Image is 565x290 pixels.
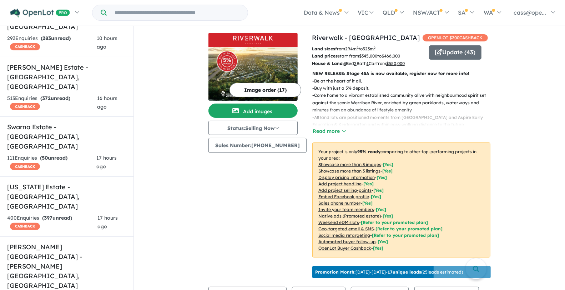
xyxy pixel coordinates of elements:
span: [ Yes ] [383,162,393,167]
sup: 2 [357,46,358,50]
input: Try estate name, suburb, builder or developer [108,5,246,20]
span: 16 hours ago [97,95,117,110]
img: Riverwalk - Werribee [208,47,298,101]
u: Invite your team members [318,207,374,212]
span: [Yes] [383,213,393,219]
b: Land sizes [312,46,335,51]
u: Weekend eDM slots [318,220,359,225]
u: Embed Facebook profile [318,194,369,199]
span: [ Yes ] [382,168,393,174]
span: 10 hours ago [97,35,117,50]
strong: ( unread) [40,95,70,101]
u: Automated buyer follow-up [318,239,376,244]
span: 372 [42,95,51,101]
u: 1 [367,61,369,66]
u: OpenLot Buyer Cashback [318,245,371,251]
span: [Refer to your promoted plan] [361,220,428,225]
p: NEW RELEASE: Stage 45A is now available, register now for more info! [312,70,490,77]
button: Read more [312,127,346,135]
u: $ 345,000 [359,53,377,59]
b: 95 % ready [357,149,380,154]
span: [Yes] [373,245,383,251]
u: $ 550,000 [386,61,405,66]
span: [ Yes ] [376,207,386,212]
b: 17 unique leads [388,269,421,275]
u: $ 466,000 [382,53,400,59]
h5: Swarna Estate - [GEOGRAPHIC_DATA] , [GEOGRAPHIC_DATA] [7,122,126,151]
strong: ( unread) [41,35,71,41]
h5: [PERSON_NAME] Estate - [GEOGRAPHIC_DATA] , [GEOGRAPHIC_DATA] [7,62,126,91]
u: 2 [354,61,357,66]
span: 17 hours ago [97,215,118,230]
b: House & Land: [312,61,344,66]
u: 3 [344,61,346,66]
sup: 2 [374,46,375,50]
p: Your project is only comparing to other top-performing projects in your area: - - - - - - - - - -... [312,142,490,257]
span: [ Yes ] [362,200,373,206]
button: Image order (17) [229,83,301,97]
p: - Come home to a vibrant established community alive with neighbourhood spirit set against the sc... [312,92,496,114]
div: 293 Enquir ies [7,34,97,51]
div: 111 Enquir ies [7,154,96,171]
u: Sales phone number [318,200,360,206]
p: - Buy with just a 5% deposit. [312,85,496,92]
span: [ Yes ] [373,187,384,193]
u: 294 m [345,46,358,51]
img: Openlot PRO Logo White [10,9,70,17]
button: Update (43) [429,45,481,60]
u: Social media retargeting [318,232,370,238]
strong: ( unread) [42,215,72,221]
u: Add project selling-points [318,187,372,193]
u: Add project headline [318,181,362,186]
span: CASHBACK [10,163,40,170]
u: Display pricing information [318,175,375,180]
p: - All land lots are positioned moments from [GEOGRAPHIC_DATA] and Aspire Early Education & Kinder... [312,114,496,136]
strong: ( unread) [40,155,67,161]
div: 400 Enquir ies [7,214,97,231]
span: to [358,46,375,51]
span: OPENLOT $ 200 CASHBACK [423,34,488,41]
span: [Refer to your promoted plan] [372,232,439,238]
span: to [377,53,400,59]
button: Sales Number:[PHONE_NUMBER] [208,138,307,153]
span: CASHBACK [10,43,40,50]
h5: [US_STATE] Estate - [GEOGRAPHIC_DATA] , [GEOGRAPHIC_DATA] [7,182,126,211]
span: [Yes] [378,239,388,244]
b: Promotion Month: [315,269,355,275]
a: Riverwalk - [GEOGRAPHIC_DATA] [312,34,420,42]
span: 17 hours ago [96,155,117,170]
p: Bed Bath Car from [312,60,424,67]
span: 283 [42,35,51,41]
u: Showcase more than 3 images [318,162,381,167]
span: [ Yes ] [363,181,374,186]
u: Native ads (Promoted estate) [318,213,381,219]
span: CASHBACK [10,103,40,110]
button: Status:Selling Now [208,121,298,135]
p: [DATE] - [DATE] - ( 25 leads estimated) [315,269,463,275]
img: Riverwalk - Werribee Logo [211,36,295,44]
a: Riverwalk - Werribee LogoRiverwalk - Werribee [208,33,298,101]
u: 523 m [363,46,375,51]
p: from [312,45,424,52]
span: CASHBACK [10,223,40,230]
p: start from [312,52,424,60]
div: 513 Enquir ies [7,94,97,111]
button: Add images [208,104,298,118]
span: [ Yes ] [377,175,387,180]
span: 50 [42,155,48,161]
span: cass@ope... [514,9,546,16]
b: Land prices [312,53,338,59]
u: Geo-targeted email & SMS [318,226,374,231]
span: [ Yes ] [371,194,381,199]
span: [Refer to your promoted plan] [375,226,443,231]
p: - Be at the heart of it all. [312,77,496,85]
u: Showcase more than 3 listings [318,168,380,174]
span: 397 [44,215,52,221]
